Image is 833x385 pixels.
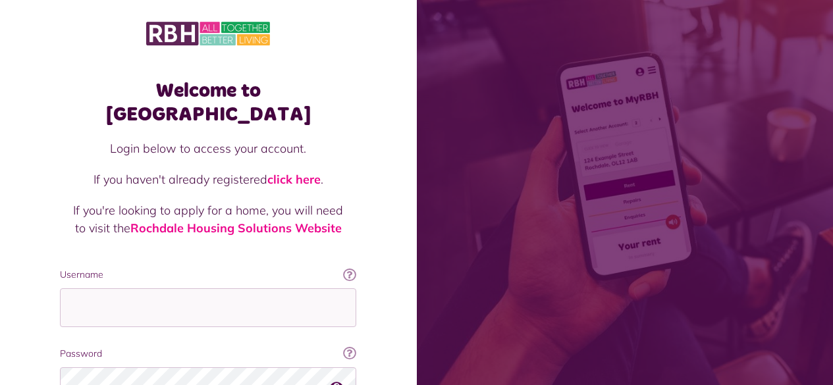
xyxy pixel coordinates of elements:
a: click here [267,172,321,187]
h1: Welcome to [GEOGRAPHIC_DATA] [60,79,356,126]
a: Rochdale Housing Solutions Website [130,220,342,236]
p: If you're looking to apply for a home, you will need to visit the [73,201,343,237]
p: If you haven't already registered . [73,170,343,188]
p: Login below to access your account. [73,140,343,157]
label: Password [60,347,356,361]
img: MyRBH [146,20,270,47]
label: Username [60,268,356,282]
